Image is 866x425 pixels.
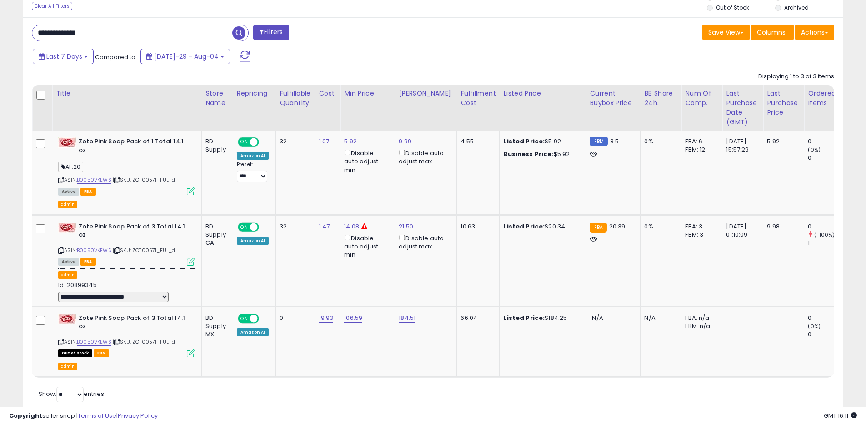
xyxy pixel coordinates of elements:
[644,89,677,108] div: BB Share 24h.
[503,137,579,146] div: $5.92
[344,137,357,146] a: 5.92
[767,223,797,231] div: 9.98
[399,314,415,323] a: 184.51
[33,49,94,64] button: Last 7 Days
[239,223,250,231] span: ON
[592,314,603,322] span: N/A
[685,231,715,239] div: FBM: 3
[503,223,579,231] div: $20.34
[503,150,579,158] div: $5.92
[399,233,450,251] div: Disable auto adjust max
[399,222,413,231] a: 21.50
[644,137,674,146] div: 0%
[590,89,636,108] div: Current Buybox Price
[280,89,311,108] div: Fulfillable Quantity
[344,222,359,231] a: 14.08
[94,349,109,357] span: FBA
[258,314,272,322] span: OFF
[205,89,229,108] div: Store Name
[702,25,750,40] button: Save View
[239,138,250,146] span: ON
[154,52,219,61] span: [DATE]-29 - Aug-04
[58,188,79,196] span: All listings currently available for purchase on Amazon
[344,233,388,259] div: Disable auto adjust min
[503,137,545,146] b: Listed Price:
[58,349,92,357] span: All listings that are currently out of stock and unavailable for purchase on Amazon
[9,412,158,420] div: seller snap | |
[609,222,626,231] span: 20.39
[814,231,835,238] small: (-100%)
[46,52,82,61] span: Last 7 Days
[344,314,362,323] a: 106.59
[58,258,79,266] span: All listings currently available for purchase on Amazon
[808,314,845,322] div: 0
[56,89,198,98] div: Title
[39,390,104,398] span: Show: entries
[319,222,330,231] a: 1.47
[808,223,845,231] div: 0
[280,223,308,231] div: 32
[319,89,337,98] div: Cost
[685,89,718,108] div: Num of Comp.
[205,137,226,154] div: BD Supply
[113,176,175,183] span: | SKU: ZOT00571_FUL_d
[503,314,545,322] b: Listed Price:
[461,223,492,231] div: 10.63
[610,137,619,146] span: 3.5
[58,314,76,324] img: 41SS0Bh-4yL._SL40_.jpg
[9,411,42,420] strong: Copyright
[716,4,749,11] label: Out of Stock
[77,247,111,254] a: B0050VKEWS
[58,162,83,172] span: AF.20
[80,188,96,196] span: FBA
[685,137,715,146] div: FBA: 6
[58,363,77,370] button: admin
[808,323,821,330] small: (0%)
[118,411,158,420] a: Privacy Policy
[58,223,76,233] img: 41SS0Bh-4yL._SL40_.jpg
[503,222,545,231] b: Listed Price:
[784,4,809,11] label: Archived
[237,152,269,160] div: Amazon AI
[685,322,715,330] div: FBM: n/a
[80,258,96,266] span: FBA
[77,176,111,184] a: B0050VKEWS
[751,25,794,40] button: Columns
[344,89,391,98] div: Min Price
[726,223,756,239] div: [DATE] 01:10:09
[503,150,553,158] b: Business Price:
[79,314,189,333] b: Zote Pink Soap Pack of 3 Total 14.1 oz
[319,314,334,323] a: 19.93
[644,314,674,322] div: N/A
[590,137,607,146] small: FBM
[726,137,756,154] div: [DATE] 15:57:29
[757,28,786,37] span: Columns
[205,314,226,339] div: BD Supply MX
[795,25,834,40] button: Actions
[808,89,841,108] div: Ordered Items
[78,411,116,420] a: Terms of Use
[767,89,800,117] div: Last Purchase Price
[140,49,230,64] button: [DATE]-29 - Aug-04
[644,223,674,231] div: 0%
[319,137,330,146] a: 1.07
[77,338,111,346] a: B0050VKEWS
[280,314,308,322] div: 0
[344,148,388,174] div: Disable auto adjust min
[205,223,226,248] div: BD Supply CA
[461,89,496,108] div: Fulfillment Cost
[79,137,189,157] b: Zote Pink Soap Pack of 1 Total 14.1 oz
[767,137,797,146] div: 5.92
[58,223,195,265] div: ASIN:
[726,89,759,127] div: Last Purchase Date (GMT)
[58,137,76,148] img: 41SS0Bh-4yL._SL40_.jpg
[253,25,289,40] button: Filters
[58,314,195,356] div: ASIN:
[503,89,582,98] div: Listed Price
[258,138,272,146] span: OFF
[237,237,269,245] div: Amazon AI
[461,314,492,322] div: 66.04
[58,201,77,208] button: admin
[399,137,411,146] a: 9.99
[685,314,715,322] div: FBA: n/a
